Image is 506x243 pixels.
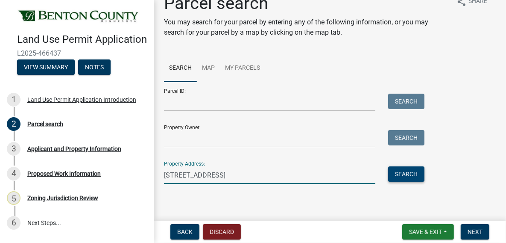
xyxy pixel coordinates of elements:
button: Next [461,224,489,240]
div: Zoning Jurisdiction Review [27,195,98,201]
button: Discard [203,224,241,240]
div: Land Use Permit Application Introduction [27,97,136,103]
button: Save & Exit [402,224,454,240]
button: Search [388,94,424,109]
div: Parcel search [27,121,63,127]
div: 3 [7,142,20,156]
h4: Land Use Permit Application [17,33,147,46]
span: L2025-466437 [17,49,137,57]
img: Benton County, Minnesota [17,9,140,24]
button: Search [388,166,424,182]
div: 2 [7,117,20,131]
p: You may search for your parcel by entering any of the following information, or you may search fo... [164,17,450,38]
a: My Parcels [220,55,265,82]
span: Back [177,228,193,235]
div: 5 [7,191,20,205]
a: Search [164,55,197,82]
a: Map [197,55,220,82]
button: Back [170,224,199,240]
div: 4 [7,167,20,181]
span: Save & Exit [409,228,442,235]
button: Notes [78,59,111,75]
wm-modal-confirm: Notes [78,64,111,71]
button: View Summary [17,59,75,75]
div: 6 [7,216,20,230]
div: Applicant and Property Information [27,146,121,152]
button: Search [388,130,424,145]
span: Next [468,228,483,235]
div: 1 [7,93,20,107]
wm-modal-confirm: Summary [17,64,75,71]
div: Proposed Work Information [27,171,101,177]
